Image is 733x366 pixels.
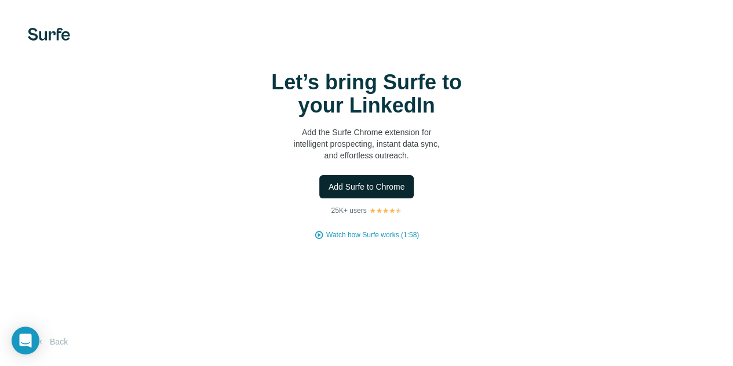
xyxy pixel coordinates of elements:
[251,71,483,117] h1: Let’s bring Surfe to your LinkedIn
[329,181,405,193] span: Add Surfe to Chrome
[331,205,366,216] p: 25K+ users
[12,327,39,354] div: Open Intercom Messenger
[319,175,414,198] button: Add Surfe to Chrome
[369,207,402,214] img: Rating Stars
[28,28,70,41] img: Surfe's logo
[326,230,419,240] button: Watch how Surfe works (1:58)
[251,126,483,161] p: Add the Surfe Chrome extension for intelligent prospecting, instant data sync, and effortless out...
[28,331,76,352] button: Back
